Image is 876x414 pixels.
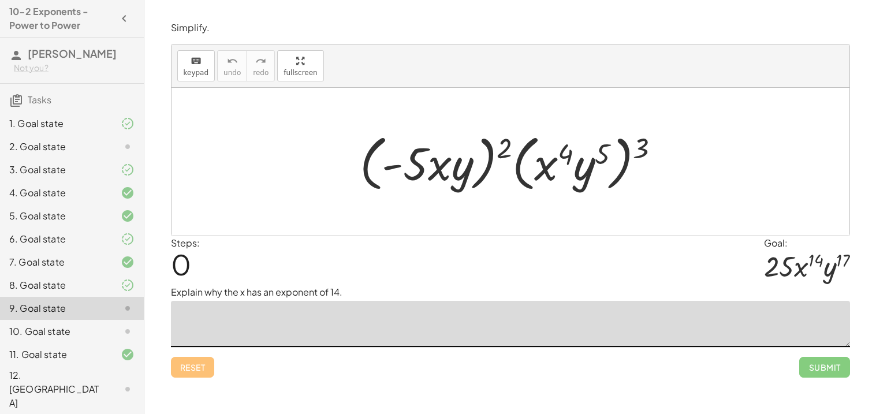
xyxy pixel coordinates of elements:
[171,237,200,249] label: Steps:
[28,47,117,60] span: [PERSON_NAME]
[253,69,269,77] span: redo
[217,50,247,81] button: undoundo
[9,278,102,292] div: 8. Goal state
[284,69,317,77] span: fullscreen
[9,163,102,177] div: 3. Goal state
[121,348,135,361] i: Task finished and correct.
[177,50,215,81] button: keyboardkeypad
[9,368,102,410] div: 12. [GEOGRAPHIC_DATA]
[9,117,102,130] div: 1. Goal state
[28,94,51,106] span: Tasks
[9,140,102,154] div: 2. Goal state
[121,186,135,200] i: Task finished and correct.
[121,255,135,269] i: Task finished and correct.
[171,285,850,299] p: Explain why the x has an exponent of 14.
[247,50,275,81] button: redoredo
[227,54,238,68] i: undo
[9,5,114,32] h4: 10-2 Exponents - Power to Power
[171,21,850,35] p: Simplify.
[171,247,191,282] span: 0
[223,69,241,77] span: undo
[121,382,135,396] i: Task not started.
[277,50,323,81] button: fullscreen
[121,325,135,338] i: Task not started.
[121,117,135,130] i: Task finished and part of it marked as correct.
[121,232,135,246] i: Task finished and part of it marked as correct.
[9,209,102,223] div: 5. Goal state
[121,140,135,154] i: Task not started.
[121,209,135,223] i: Task finished and correct.
[9,301,102,315] div: 9. Goal state
[121,163,135,177] i: Task finished and part of it marked as correct.
[764,236,849,250] div: Goal:
[9,232,102,246] div: 6. Goal state
[121,278,135,292] i: Task finished and part of it marked as correct.
[9,325,102,338] div: 10. Goal state
[121,301,135,315] i: Task not started.
[191,54,202,68] i: keyboard
[14,62,135,74] div: Not you?
[255,54,266,68] i: redo
[9,255,102,269] div: 7. Goal state
[9,348,102,361] div: 11. Goal state
[9,186,102,200] div: 4. Goal state
[184,69,209,77] span: keypad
